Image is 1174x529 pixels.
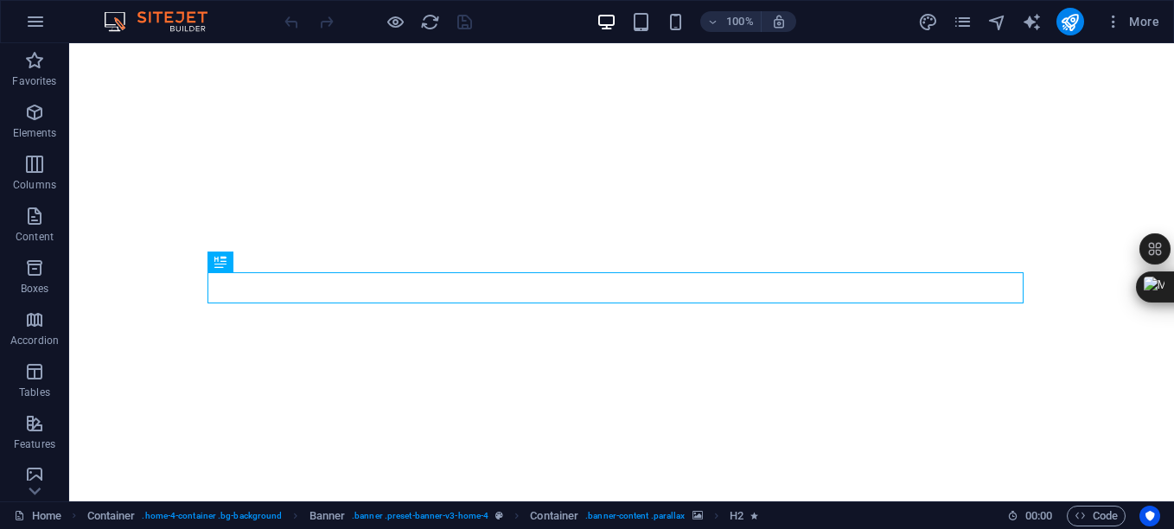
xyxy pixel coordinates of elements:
[19,386,50,399] p: Tables
[1022,12,1042,32] i: AI Writer
[1067,506,1126,526] button: Code
[700,11,762,32] button: 100%
[1075,506,1118,526] span: Code
[309,506,346,526] span: Click to select. Double-click to edit
[1025,506,1052,526] span: 00 00
[419,11,440,32] button: reload
[1098,8,1166,35] button: More
[918,11,939,32] button: design
[495,511,503,520] i: This element is a customizable preset
[99,11,229,32] img: Editor Logo
[352,506,488,526] span: . banner .preset-banner-v3-home-4
[953,12,973,32] i: Pages (Ctrl+Alt+S)
[918,12,938,32] i: Design (Ctrl+Alt+Y)
[420,12,440,32] i: Reload page
[692,511,703,520] i: This element contains a background
[750,511,758,520] i: Element contains an animation
[1139,506,1160,526] button: Usercentrics
[21,282,49,296] p: Boxes
[1060,12,1080,32] i: Publish
[13,178,56,192] p: Columns
[14,506,61,526] a: Click to cancel selection. Double-click to open Pages
[10,334,59,347] p: Accordion
[585,506,685,526] span: . banner-content .parallax
[87,506,136,526] span: Click to select. Double-click to edit
[1022,11,1043,32] button: text_generator
[953,11,973,32] button: pages
[13,126,57,140] p: Elements
[1037,509,1040,522] span: :
[385,11,405,32] button: Click here to leave preview mode and continue editing
[987,11,1008,32] button: navigator
[12,74,56,88] p: Favorites
[1007,506,1053,526] h6: Session time
[771,14,787,29] i: On resize automatically adjust zoom level to fit chosen device.
[16,230,54,244] p: Content
[530,506,578,526] span: Click to select. Double-click to edit
[1056,8,1084,35] button: publish
[726,11,754,32] h6: 100%
[1105,13,1159,30] span: More
[14,437,55,451] p: Features
[730,506,743,526] span: Click to select. Double-click to edit
[142,506,282,526] span: . home-4-container .bg-background
[987,12,1007,32] i: Navigator
[87,506,758,526] nav: breadcrumb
